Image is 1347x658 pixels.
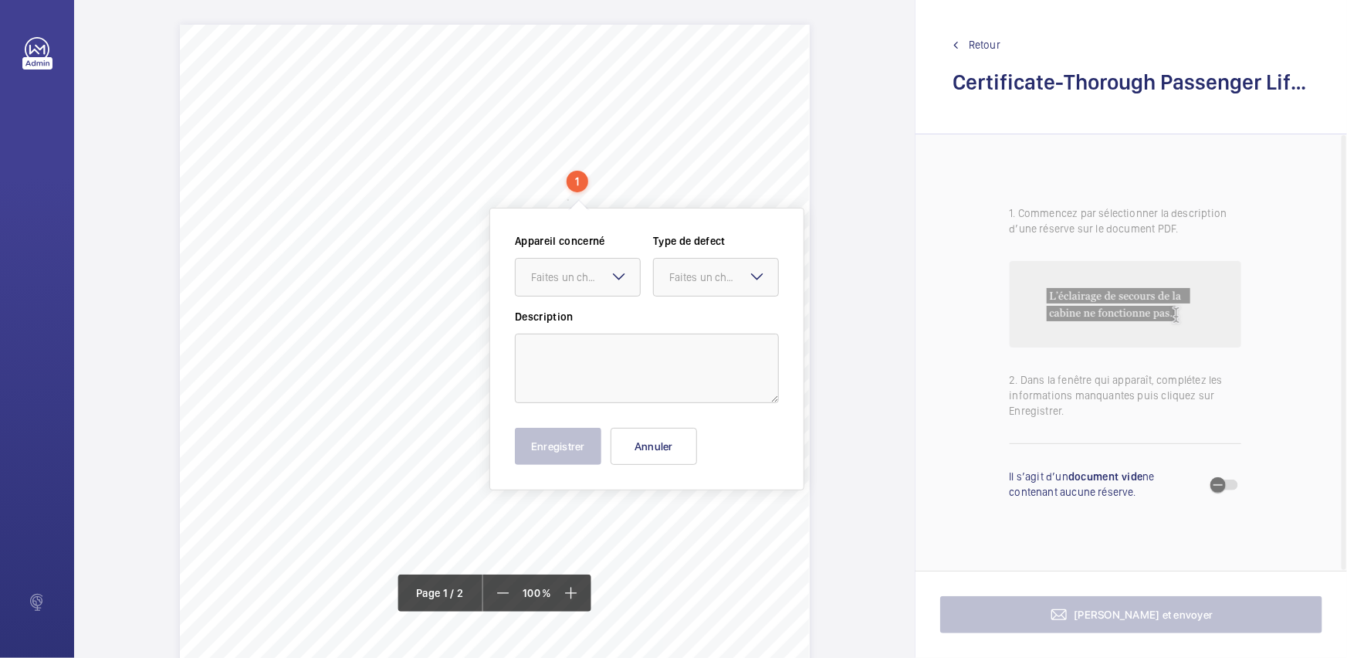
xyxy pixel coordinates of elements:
label: Description [515,309,779,324]
span: Retour [969,37,1000,53]
button: Enregistrer [515,428,601,465]
p: 1. Commencez par sélectionner la description d’une réserve sur le document PDF. [1010,205,1241,236]
label: Appareil concerné [515,233,641,249]
div: Page 1 / 2 [398,575,482,612]
label: Type de defect [653,233,779,249]
div: Faites un choix [531,270,640,285]
div: 1 [567,171,588,192]
strong: document vide [1068,470,1143,483]
img: audit-report-lines-placeholder.png [1010,261,1241,348]
p: 2. Dans la fenêtre qui apparaît, complétez les informations manquantes puis cliquez sur Enregistrer. [1010,372,1241,419]
button: Annuler [611,428,697,465]
div: Faites un choix [669,270,778,285]
a: Retour [953,37,1310,53]
span: [PERSON_NAME] et envoyer [1075,609,1213,621]
h2: Certificate-Thorough Passenger Lift Examination-25-09-16 1360 E29147033781 A Defect.pdf [953,68,1310,97]
button: [PERSON_NAME] et envoyer [940,596,1322,633]
span: 100 % [516,588,557,599]
p: Il s’agit d’un ne contenant aucune réserve. [1010,469,1203,500]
